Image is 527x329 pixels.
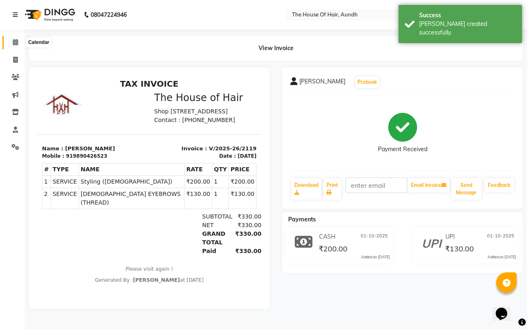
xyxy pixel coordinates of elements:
[319,232,336,241] span: CASH
[160,137,192,145] div: SUBTOTAL
[419,20,516,37] div: Bill created successfully.
[192,100,219,113] td: ₹200.00
[5,100,14,113] td: 1
[175,88,192,100] th: QTY
[192,137,224,145] div: ₹330.00
[451,178,481,200] button: Send Message
[14,113,42,133] td: SERVICE
[26,38,51,48] div: Calendar
[323,178,341,200] a: Print
[5,88,14,100] th: #
[299,77,345,89] span: [PERSON_NAME]
[291,178,322,200] a: Download
[21,3,77,26] img: logo
[192,88,219,100] th: PRICE
[378,145,427,154] div: Payment Received
[182,77,199,84] div: Date :
[408,178,450,192] button: Email Invoice
[147,113,175,133] td: ₹130.00
[5,3,219,13] h2: TAX INVOICE
[96,202,143,207] span: [PERSON_NAME]
[192,154,224,171] div: ₹330.00
[147,100,175,113] td: ₹200.00
[117,32,220,40] p: Shop [STREET_ADDRESS]
[192,145,224,154] div: ₹330.00
[175,113,192,133] td: 1
[42,88,147,100] th: NAME
[361,232,388,241] span: 01-10-2025
[419,11,516,20] div: Success
[361,254,390,260] div: Added on [DATE]
[117,40,220,49] p: Contact : [PHONE_NUMBER]
[160,171,192,180] div: Paid
[117,69,220,77] p: Invoice : V/2025-26/2119
[445,244,474,255] span: ₹130.00
[44,102,146,110] span: Styling ([DEMOGRAPHIC_DATA])
[5,113,14,133] td: 2
[492,296,519,321] iframe: chat widget
[91,3,127,26] b: 08047224946
[5,190,219,197] p: Please visit again !
[487,232,514,241] span: 01-10-2025
[14,88,42,100] th: TYPE
[160,145,192,154] div: NET
[5,69,107,77] p: Name : [PERSON_NAME]
[445,232,455,241] span: UPI
[192,171,224,180] div: ₹330.00
[44,114,146,131] span: [DEMOGRAPHIC_DATA] EYEBROWS (THREAD)
[14,100,42,113] td: SERVICE
[29,77,70,84] div: 919890426523
[147,88,175,100] th: RATE
[345,177,407,193] input: enter email
[175,100,192,113] td: 1
[29,36,523,61] div: View Invoice
[288,216,316,223] span: Payments
[192,113,219,133] td: ₹130.00
[5,201,219,208] div: Generated By : at [DATE]
[201,77,219,84] div: [DATE]
[487,254,516,260] div: Added on [DATE]
[355,76,379,88] button: Prebook
[160,154,192,171] div: GRAND TOTAL
[117,16,220,28] h3: The House of Hair
[485,178,514,192] a: Feedback
[319,244,347,255] span: ₹200.00
[5,77,27,84] div: Mobile :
